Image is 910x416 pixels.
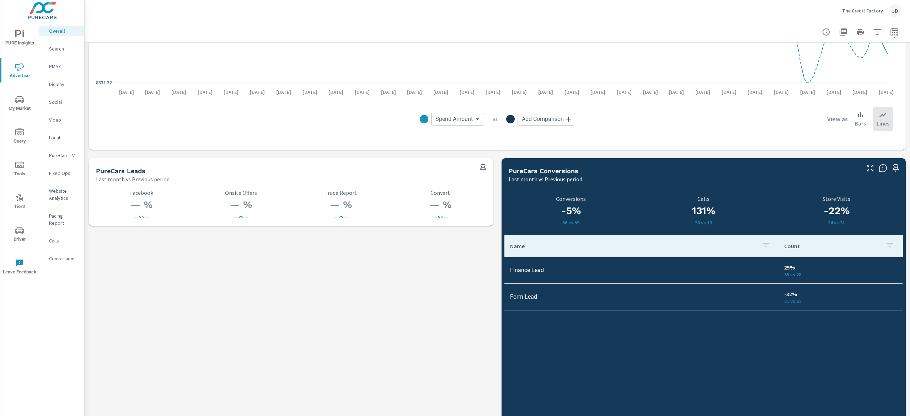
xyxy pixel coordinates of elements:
[49,98,79,106] p: Social
[2,95,37,113] span: My Market
[2,161,37,178] span: Tools
[795,89,820,96] p: [DATE]
[784,263,897,272] p: 25%
[298,89,322,96] p: [DATE]
[49,134,79,141] p: Local
[96,190,187,196] p: Facebook
[504,288,778,306] td: Form Lead
[49,116,79,123] p: Video
[770,220,903,225] p: 24 vs 31
[96,80,112,85] text: $331.32
[39,114,84,125] div: Video
[435,116,473,123] span: Spend Amount
[39,26,84,36] div: Overall
[784,298,897,304] p: 21 vs 31
[784,290,897,298] p: -32%
[49,255,79,262] p: Conversions
[295,190,386,196] p: Trade Report
[507,89,532,96] p: [DATE]
[836,25,850,39] button: "Export Report to PDF"
[887,25,901,39] button: Select Date Range
[877,119,889,128] p: Lines
[96,199,187,211] h3: — %
[847,89,872,96] p: [DATE]
[39,235,84,246] div: Calls
[395,214,486,219] p: — vs —
[890,162,901,174] span: Save this to your personalized report
[193,89,218,96] p: [DATE]
[39,168,84,178] div: Fixed Ops
[690,89,715,96] p: [DATE]
[842,7,883,14] p: The Credit Factory
[39,61,84,72] div: PMAX
[533,89,558,96] p: [DATE]
[638,89,663,96] p: [DATE]
[39,150,84,161] div: PureCars TV
[2,193,37,211] span: Tier2
[39,132,84,143] div: Local
[509,175,582,183] p: Last month vs Previous period
[821,89,846,96] p: [DATE]
[2,30,37,47] span: PURE Insights
[395,199,486,211] h3: — %
[219,89,243,96] p: [DATE]
[196,199,287,211] h3: — %
[376,89,401,96] p: [DATE]
[784,242,880,250] p: Count
[49,152,79,159] p: PureCars TV
[455,89,480,96] p: [DATE]
[428,89,453,96] p: [DATE]
[509,167,578,175] h5: PureCars Conversions
[770,196,903,202] p: Store Visits
[49,187,79,202] p: Website Analytics
[481,89,505,96] p: [DATE]
[510,242,756,250] p: Name
[114,89,139,96] p: [DATE]
[39,186,84,203] div: Website Analytics
[49,63,79,70] p: PMAX
[784,272,897,277] p: 35 vs 28
[612,89,637,96] p: [DATE]
[864,162,876,174] button: Make Fullscreen
[166,89,191,96] p: [DATE]
[717,89,742,96] p: [DATE]
[889,4,901,17] div: JD
[96,167,145,175] h5: PureCars Leads
[39,210,84,228] div: Pacing Report
[642,220,766,225] p: 30 vs 13
[509,220,633,225] p: 56 vs 59
[350,89,375,96] p: [DATE]
[509,205,633,217] h3: -5%
[509,196,633,202] p: Conversions
[769,89,794,96] p: [DATE]
[874,89,899,96] p: [DATE]
[2,259,37,276] span: Leave Feedback
[196,214,287,219] p: — vs —
[49,27,79,34] p: Overall
[2,226,37,244] span: Driver
[560,89,584,96] p: [DATE]
[295,214,386,219] p: — vs —
[402,89,427,96] p: [DATE]
[140,89,165,96] p: [DATE]
[2,63,37,80] span: Advertise
[39,43,84,54] div: Search
[39,79,84,90] div: Display
[477,162,489,174] span: Save this to your personalized report
[196,190,287,196] p: Onsite Offers
[96,214,187,219] p: — vs —
[49,212,79,226] p: Pacing Report
[49,170,79,177] p: Fixed Ops
[484,116,506,122] p: vs
[295,199,386,211] h3: — %
[642,196,766,202] p: Calls
[245,89,270,96] p: [DATE]
[96,175,170,183] p: Last month vs Previous period
[743,89,767,96] p: [DATE]
[0,21,39,283] div: nav menu
[431,113,484,126] div: Spend Amount
[2,128,37,145] span: Query
[504,261,778,279] td: Finance Lead
[49,45,79,52] p: Search
[770,205,903,217] h3: -22%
